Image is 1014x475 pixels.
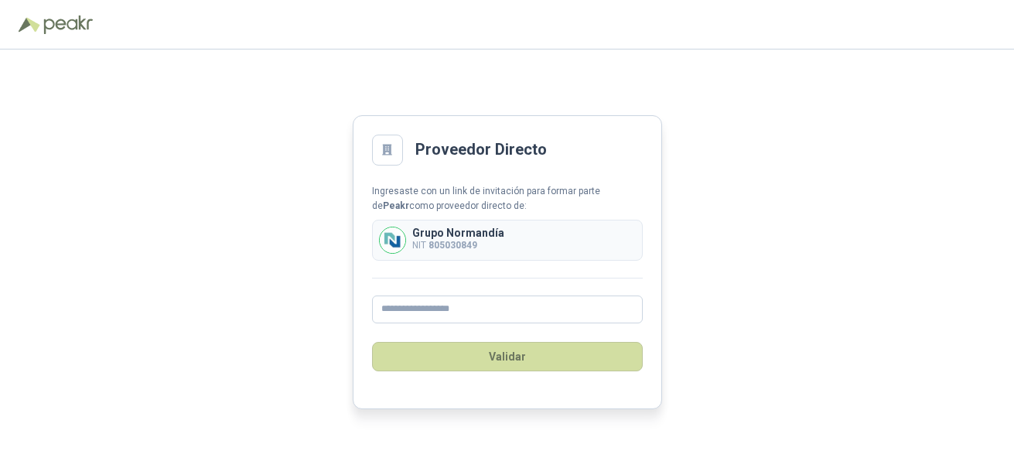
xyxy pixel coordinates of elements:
img: Company Logo [380,227,405,253]
h2: Proveedor Directo [415,138,547,162]
p: Grupo Normandía [412,227,504,238]
img: Peakr [43,15,93,34]
button: Validar [372,342,643,371]
b: Peakr [383,200,409,211]
p: NIT [412,238,504,253]
img: Logo [19,17,40,32]
div: Ingresaste con un link de invitación para formar parte de como proveedor directo de: [372,184,643,214]
b: 805030849 [428,240,477,251]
